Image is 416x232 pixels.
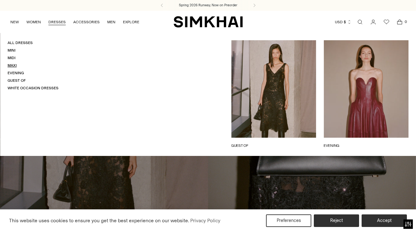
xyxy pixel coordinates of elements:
a: ACCESSORIES [73,15,100,29]
a: Open search modal [354,16,366,28]
span: 0 [403,19,408,25]
a: WOMEN [26,15,41,29]
button: Preferences [266,214,311,227]
button: Reject [314,214,359,227]
span: This website uses cookies to ensure you get the best experience on our website. [9,218,189,224]
a: EXPLORE [123,15,139,29]
button: USD $ [335,15,352,29]
button: Accept [362,214,407,227]
a: Open cart modal [393,16,406,28]
a: Wishlist [380,16,393,28]
a: DRESSES [48,15,66,29]
a: NEW [10,15,19,29]
a: MEN [107,15,115,29]
a: Go to the account page [367,16,380,28]
a: Privacy Policy (opens in a new tab) [189,216,221,225]
a: SIMKHAI [174,16,243,28]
